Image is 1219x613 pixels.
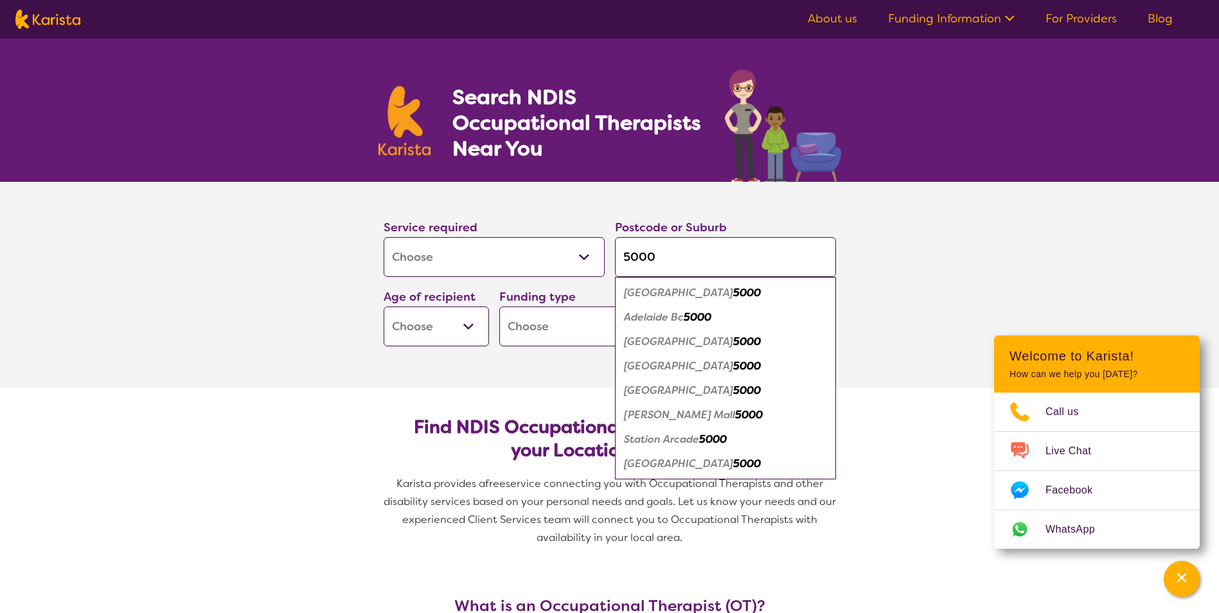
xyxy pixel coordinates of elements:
em: [GEOGRAPHIC_DATA] [624,286,733,299]
label: Age of recipient [384,289,476,305]
em: [GEOGRAPHIC_DATA] [624,359,733,373]
em: Station Arcade [624,432,699,446]
em: 5000 [733,384,761,397]
em: 5000 [733,457,761,470]
a: Funding Information [888,11,1015,26]
a: For Providers [1045,11,1117,26]
a: About us [808,11,857,26]
span: Facebook [1045,481,1108,500]
span: service connecting you with Occupational Therapists and other disability services based on your p... [384,477,839,544]
em: 5000 [733,286,761,299]
em: 5000 [684,310,711,324]
div: Sturt Street 5000 [621,452,830,476]
label: Service required [384,220,477,235]
div: Hutt Street 5000 [621,378,830,403]
em: [GEOGRAPHIC_DATA] [624,335,733,348]
span: Call us [1045,402,1094,422]
em: 5000 [699,432,727,446]
em: [PERSON_NAME] Mall [624,408,735,422]
div: Channel Menu [994,335,1200,549]
em: 5000 [733,359,761,373]
em: 5000 [735,408,763,422]
input: Type [615,237,836,277]
label: Funding type [499,289,576,305]
img: Karista logo [15,10,80,29]
span: Karista provides a [396,477,485,490]
h2: Find NDIS Occupational Therapists based on your Location & Needs [394,416,826,462]
div: Adelaide 5000 [621,281,830,305]
div: Station Arcade 5000 [621,427,830,452]
em: 5000 [733,335,761,348]
div: Rundle Mall 5000 [621,403,830,427]
div: City West Campus 5000 [621,330,830,354]
a: Blog [1148,11,1173,26]
em: [GEOGRAPHIC_DATA] [624,457,733,470]
em: [GEOGRAPHIC_DATA] [624,384,733,397]
div: Adelaide Bc 5000 [621,305,830,330]
span: free [485,477,506,490]
p: How can we help you [DATE]? [1010,369,1184,380]
img: Karista logo [378,86,431,155]
h2: Welcome to Karista! [1010,348,1184,364]
button: Channel Menu [1164,561,1200,597]
img: occupational-therapy [725,69,841,182]
ul: Choose channel [994,393,1200,549]
label: Postcode or Suburb [615,220,727,235]
div: Halifax Street 5000 [621,354,830,378]
h1: Search NDIS Occupational Therapists Near You [452,84,702,161]
span: WhatsApp [1045,520,1110,539]
em: Adelaide Bc [624,310,684,324]
a: Web link opens in a new tab. [994,510,1200,549]
span: Live Chat [1045,441,1107,461]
